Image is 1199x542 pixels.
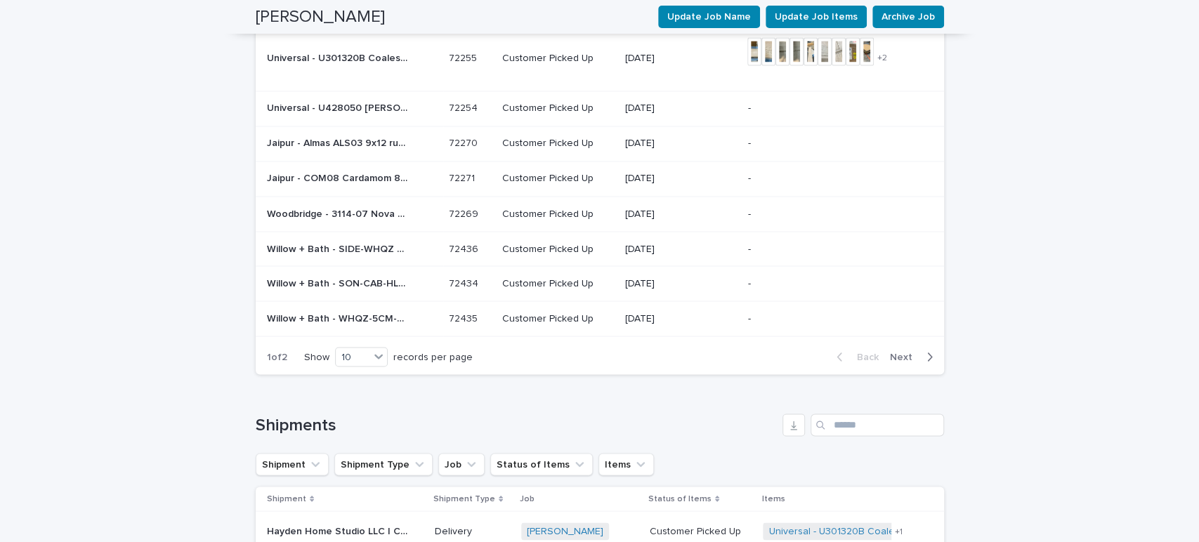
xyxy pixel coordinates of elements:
[438,453,485,475] button: Job
[449,205,481,220] p: 72269
[650,522,744,537] p: Customer Picked Up
[747,277,888,289] p: -
[625,173,737,185] p: [DATE]
[825,350,884,363] button: Back
[747,312,888,324] p: -
[449,135,480,150] p: 72270
[267,205,410,220] p: Woodbridge - 3114-07 Nova Sideboard | 72269
[849,352,879,362] span: Back
[256,161,944,197] tr: Jaipur - COM08 Cardamom 8x10 rug | 72271Jaipur - COM08 Cardamom 8x10 rug | 72271 7227172271 Custo...
[449,170,478,185] p: 72271
[520,491,535,506] p: Job
[334,453,433,475] button: Shipment Type
[256,196,944,231] tr: Woodbridge - 3114-07 Nova Sideboard | 72269Woodbridge - 3114-07 Nova Sideboard | 72269 7226972269...
[648,491,712,506] p: Status of Items
[625,208,737,220] p: [DATE]
[625,277,737,289] p: [DATE]
[625,243,737,255] p: [DATE]
[625,53,737,65] p: [DATE]
[267,310,410,324] p: Willow + Bath - WHQZ-5CM-NH-48S 48 in. W x 22 in. D White Quartz 5 CM Straight Edge | 72435
[502,208,614,220] p: Customer Picked Up
[256,266,944,301] tr: Willow + Bath - SON-CAB-HLN-47S 47 in. W x 22 in. D Sonoma Bathroom Single Sink Vanity in [GEOGRA...
[490,453,593,475] button: Status of Items
[872,6,944,28] button: Archive Job
[766,6,867,28] button: Update Job Items
[625,138,737,150] p: [DATE]
[502,312,614,324] p: Customer Picked Up
[502,138,614,150] p: Customer Picked Up
[435,525,510,537] p: Delivery
[502,53,614,65] p: Customer Picked Up
[267,170,410,185] p: Jaipur - COM08 Cardamom 8x10 rug | 72271
[267,100,410,114] p: Universal - U428050 Avaline Carmen Dresser | 72254
[267,275,410,289] p: Willow + Bath - SON-CAB-HLN-47S 47 in. W x 22 in. D Sonoma Bathroom Single Sink Vanity in Hale | ...
[433,491,495,506] p: Shipment Type
[625,103,737,114] p: [DATE]
[747,243,888,255] p: -
[502,103,614,114] p: Customer Picked Up
[256,25,944,91] tr: Universal - U301320B Coalesce [PERSON_NAME] Bed [PERSON_NAME] | 72255Universal - U301320B Coalesc...
[747,138,888,150] p: -
[336,350,369,364] div: 10
[527,525,603,537] a: [PERSON_NAME]
[747,208,888,220] p: -
[256,231,944,266] tr: Willow + Bath - SIDE-WHQZ A 21 in Sidesplash White | 72436Willow + Bath - SIDE-WHQZ A 21 in Sides...
[747,103,888,114] p: -
[267,491,306,506] p: Shipment
[256,91,944,126] tr: Universal - U428050 [PERSON_NAME] [PERSON_NAME] | 72254Universal - U428050 [PERSON_NAME] [PERSON_...
[882,10,935,24] span: Archive Job
[598,453,654,475] button: Items
[502,243,614,255] p: Customer Picked Up
[267,522,410,537] p: Hayden Home Studio LLC | Customer Pick Up from TDC Warehouse | 24222
[256,453,329,475] button: Shipment
[768,525,1126,537] a: Universal - U301320B Coalesce [PERSON_NAME] Bed [PERSON_NAME] | 72255
[449,100,480,114] p: 72254
[304,351,329,363] p: Show
[894,527,902,536] span: + 1
[775,10,858,24] span: Update Job Items
[267,240,410,255] p: Willow + Bath - SIDE-WHQZ A 21 in Sidesplash White | 72436
[449,310,480,324] p: 72435
[256,340,299,374] p: 1 of 2
[449,275,481,289] p: 72434
[884,350,944,363] button: Next
[256,301,944,336] tr: Willow + Bath - WHQZ-5CM-NH-48S 48 in. W x 22 in. D White Quartz 5 CM Straight Edge | 72435Willow...
[256,126,944,161] tr: Jaipur - Almas ALS03 9x12 rug | 72270Jaipur - Almas ALS03 9x12 rug | 72270 7227072270 Customer Pi...
[393,351,473,363] p: records per page
[502,173,614,185] p: Customer Picked Up
[890,352,921,362] span: Next
[449,240,481,255] p: 72436
[625,312,737,324] p: [DATE]
[449,50,480,65] p: 72255
[761,491,785,506] p: Items
[267,135,410,150] p: Jaipur - Almas ALS03 9x12 rug | 72270
[811,414,944,436] input: Search
[502,277,614,289] p: Customer Picked Up
[267,50,410,65] p: Universal - U301320B Coalesce Silva Bed King | 72255
[667,10,751,24] span: Update Job Name
[658,6,760,28] button: Update Job Name
[256,415,777,435] h1: Shipments
[747,173,888,185] p: -
[877,54,886,62] span: + 2
[256,7,385,27] h2: [PERSON_NAME]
